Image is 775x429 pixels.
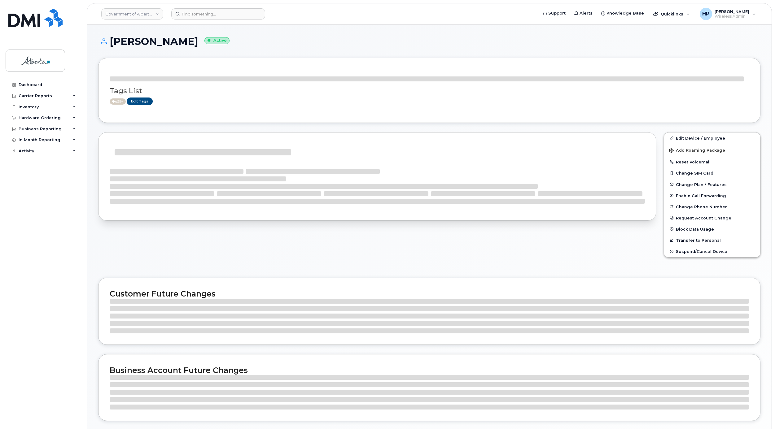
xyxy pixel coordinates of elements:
h2: Business Account Future Changes [110,366,749,375]
button: Transfer to Personal [664,235,760,246]
button: Block Data Usage [664,223,760,235]
a: Edit Device / Employee [664,132,760,144]
button: Add Roaming Package [664,144,760,156]
span: Add Roaming Package [669,148,725,154]
button: Enable Call Forwarding [664,190,760,201]
button: Request Account Change [664,212,760,223]
button: Change Plan / Features [664,179,760,190]
span: Enable Call Forwarding [676,193,726,198]
h1: [PERSON_NAME] [98,36,760,47]
small: Active [204,37,230,44]
span: Active [110,98,126,105]
button: Reset Voicemail [664,156,760,167]
h3: Tags List [110,87,749,95]
span: Change Plan / Features [676,182,727,187]
span: Suspend/Cancel Device [676,249,727,254]
button: Change SIM Card [664,167,760,179]
button: Change Phone Number [664,201,760,212]
a: Edit Tags [127,97,153,105]
button: Suspend/Cancel Device [664,246,760,257]
h2: Customer Future Changes [110,289,749,298]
